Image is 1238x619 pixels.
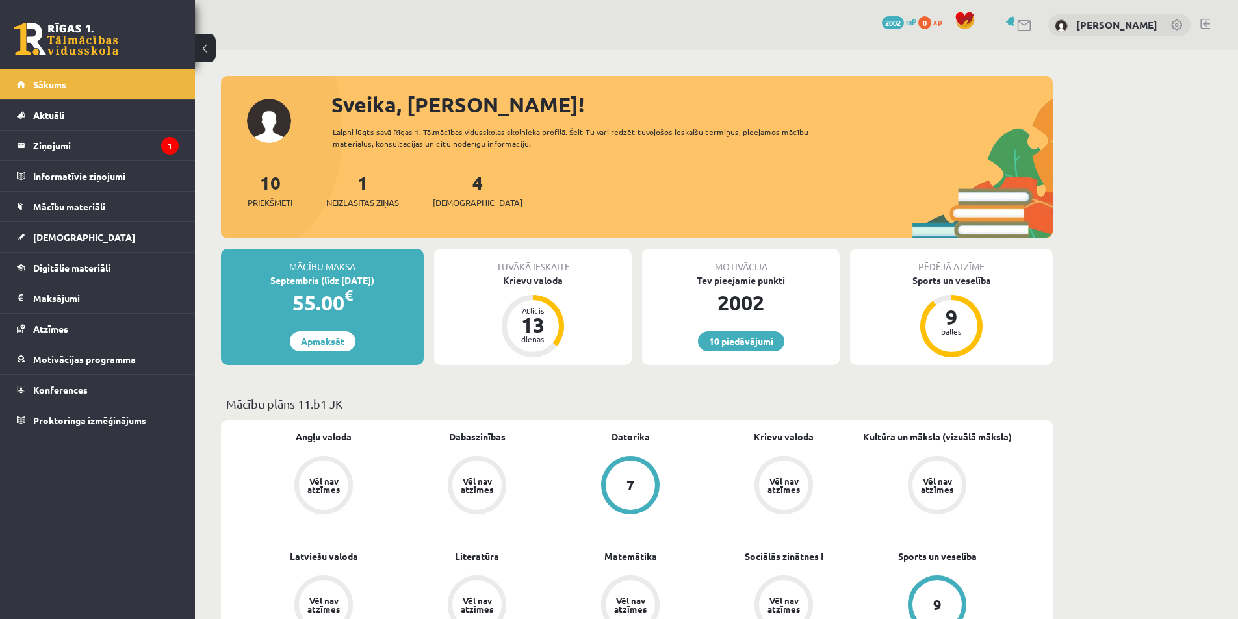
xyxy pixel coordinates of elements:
[932,307,971,327] div: 9
[1055,19,1068,32] img: Kitija Keita Jansone
[612,430,650,444] a: Datorika
[17,314,179,344] a: Atzīmes
[933,16,942,27] span: xp
[766,477,802,494] div: Vēl nav atzīmes
[433,171,522,209] a: 4[DEMOGRAPHIC_DATA]
[513,307,552,314] div: Atlicis
[434,249,632,273] div: Tuvākā ieskaite
[698,331,784,351] a: 10 piedāvājumi
[226,395,1048,412] p: Mācību plāns 11.b1 JK
[305,477,342,494] div: Vēl nav atzīmes
[17,131,179,160] a: Ziņojumi1
[33,231,135,243] span: [DEMOGRAPHIC_DATA]
[33,161,179,191] legend: Informatīvie ziņojumi
[642,287,840,318] div: 2002
[433,196,522,209] span: [DEMOGRAPHIC_DATA]
[17,283,179,313] a: Maksājumi
[932,327,971,335] div: balles
[17,253,179,283] a: Digitālie materiāli
[626,478,635,492] div: 7
[248,196,292,209] span: Priekšmeti
[248,171,292,209] a: 10Priekšmeti
[642,273,840,287] div: Tev pieejamie punkti
[707,456,860,517] a: Vēl nav atzīmes
[344,286,353,305] span: €
[604,550,657,563] a: Matemātika
[221,273,424,287] div: Septembris (līdz [DATE])
[850,249,1053,273] div: Pēdējā atzīme
[33,283,179,313] legend: Maksājumi
[882,16,916,27] a: 2002 mP
[918,16,948,27] a: 0 xp
[331,89,1053,120] div: Sveika, [PERSON_NAME]!
[933,598,942,612] div: 9
[33,353,136,365] span: Motivācijas programma
[918,16,931,29] span: 0
[221,287,424,318] div: 55.00
[642,249,840,273] div: Motivācija
[455,550,499,563] a: Literatūra
[17,222,179,252] a: [DEMOGRAPHIC_DATA]
[17,344,179,374] a: Motivācijas programma
[17,192,179,221] a: Mācību materiāli
[33,131,179,160] legend: Ziņojumi
[754,430,814,444] a: Krievu valoda
[850,273,1053,287] div: Sports un veselība
[850,273,1053,359] a: Sports un veselība 9 balles
[919,477,955,494] div: Vēl nav atzīmes
[434,273,632,287] div: Krievu valoda
[863,430,1012,444] a: Kultūra un māksla (vizuālā māksla)
[290,331,355,351] a: Apmaksāt
[296,430,352,444] a: Angļu valoda
[860,456,1014,517] a: Vēl nav atzīmes
[326,196,399,209] span: Neizlasītās ziņas
[33,109,64,121] span: Aktuāli
[906,16,916,27] span: mP
[33,79,66,90] span: Sākums
[459,477,495,494] div: Vēl nav atzīmes
[766,596,802,613] div: Vēl nav atzīmes
[449,430,506,444] a: Dabaszinības
[400,456,554,517] a: Vēl nav atzīmes
[33,323,68,335] span: Atzīmes
[513,314,552,335] div: 13
[612,596,649,613] div: Vēl nav atzīmes
[305,596,342,613] div: Vēl nav atzīmes
[17,69,179,99] a: Sākums
[459,596,495,613] div: Vēl nav atzīmes
[33,262,110,273] span: Digitālie materiāli
[1076,18,1157,31] a: [PERSON_NAME]
[513,335,552,343] div: dienas
[434,273,632,359] a: Krievu valoda Atlicis 13 dienas
[898,550,977,563] a: Sports un veselība
[290,550,358,563] a: Latviešu valoda
[17,161,179,191] a: Informatīvie ziņojumi
[14,23,118,55] a: Rīgas 1. Tālmācības vidusskola
[326,171,399,209] a: 1Neizlasītās ziņas
[17,100,179,130] a: Aktuāli
[333,126,832,149] div: Laipni lūgts savā Rīgas 1. Tālmācības vidusskolas skolnieka profilā. Šeit Tu vari redzēt tuvojošo...
[17,405,179,435] a: Proktoringa izmēģinājums
[17,375,179,405] a: Konferences
[554,456,707,517] a: 7
[882,16,904,29] span: 2002
[33,414,146,426] span: Proktoringa izmēģinājums
[745,550,823,563] a: Sociālās zinātnes I
[33,201,105,212] span: Mācību materiāli
[33,384,88,396] span: Konferences
[247,456,400,517] a: Vēl nav atzīmes
[161,137,179,155] i: 1
[221,249,424,273] div: Mācību maksa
